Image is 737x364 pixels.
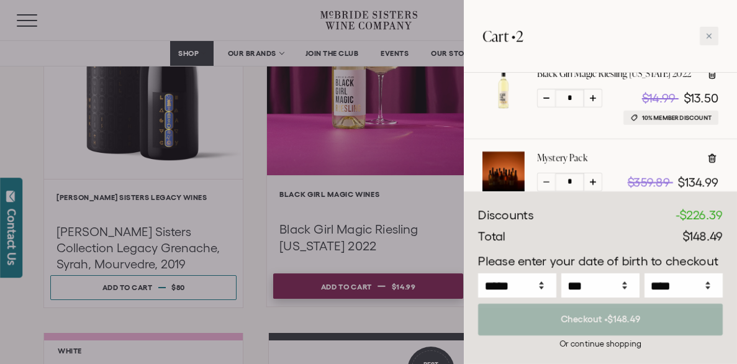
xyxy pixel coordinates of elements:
span: $134.99 [678,175,718,189]
span: $226.39 [680,208,723,222]
a: Mystery Pack [537,152,587,164]
p: Please enter your date of birth to checkout [478,252,723,271]
div: Total [478,227,505,246]
div: - [676,206,723,225]
span: 10% Member Discount [642,113,712,122]
div: Discounts [478,206,533,225]
span: $13.50 [684,91,718,105]
a: Black Girl Magic Riesling California 2022 [482,99,525,112]
span: 2 [516,25,523,46]
div: Or continue shopping [478,338,723,350]
span: $359.89 [628,175,670,189]
a: Black Girl Magic Riesling [US_STATE] 2022 [537,68,691,80]
span: $14.99 [642,91,676,105]
span: $148.49 [682,229,723,243]
a: Mystery Pack [482,183,525,196]
h2: Cart • [482,19,523,53]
